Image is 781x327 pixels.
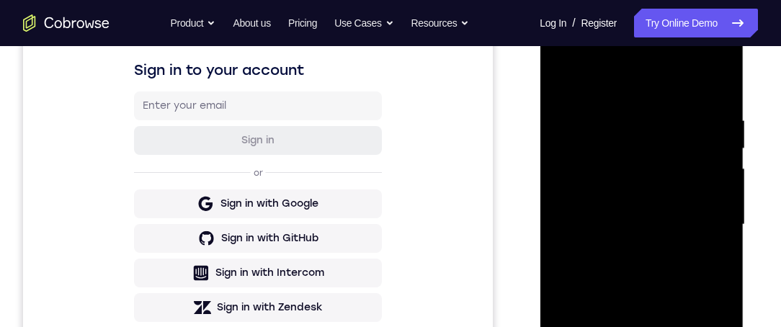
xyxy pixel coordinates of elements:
[120,138,350,152] input: Enter your email
[23,14,110,32] a: Go to the home page
[111,297,359,326] button: Sign in with Intercom
[581,9,617,37] a: Register
[572,14,575,32] span: /
[411,9,470,37] button: Resources
[233,9,270,37] a: About us
[171,9,216,37] button: Product
[197,236,295,250] div: Sign in with Google
[111,165,359,194] button: Sign in
[228,206,243,218] p: or
[111,263,359,292] button: Sign in with GitHub
[198,270,295,285] div: Sign in with GitHub
[192,305,301,319] div: Sign in with Intercom
[540,9,566,37] a: Log In
[634,9,758,37] a: Try Online Demo
[288,9,317,37] a: Pricing
[111,99,359,119] h1: Sign in to your account
[111,228,359,257] button: Sign in with Google
[334,9,393,37] button: Use Cases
